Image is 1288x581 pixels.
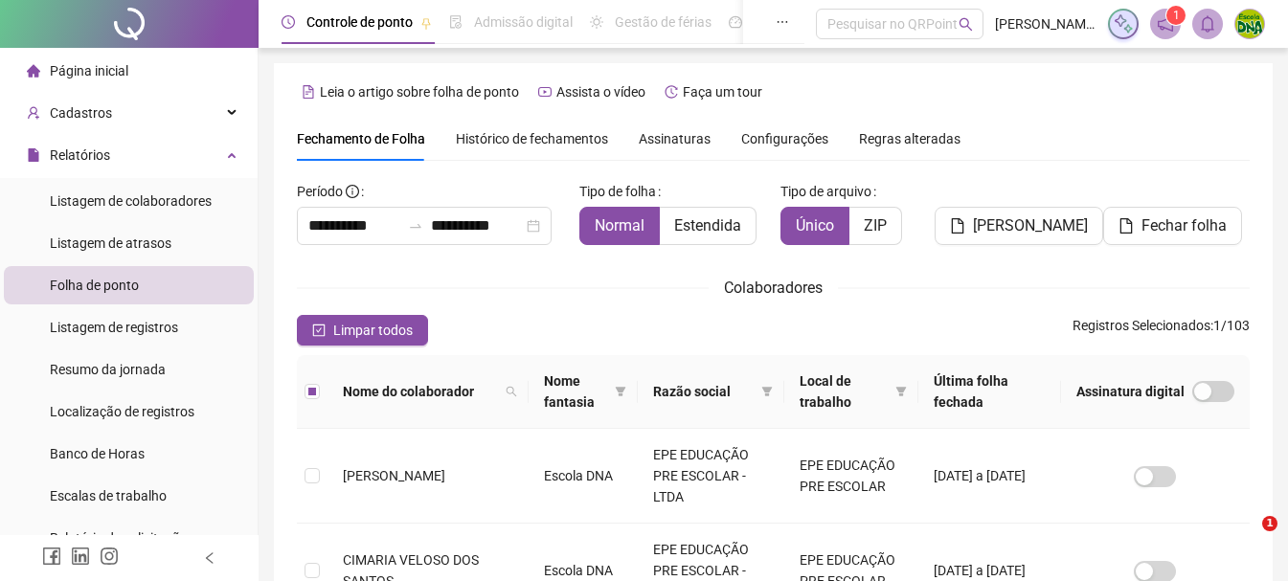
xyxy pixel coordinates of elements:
[674,216,741,235] span: Estendida
[1113,13,1134,34] img: sparkle-icon.fc2bf0ac1784a2077858766a79e2daf3.svg
[615,386,626,397] span: filter
[50,193,212,209] span: Listagem de colaboradores
[1141,214,1227,237] span: Fechar folha
[1073,315,1250,346] span: : 1 / 103
[544,370,606,413] span: Nome fantasia
[918,355,1061,429] th: Última folha fechada
[611,367,630,416] span: filter
[741,132,828,145] span: Configurações
[918,429,1061,524] td: [DATE] a [DATE]
[638,429,784,524] td: EPE EDUCAÇÃO PRE ESCOLAR - LTDA
[579,181,656,202] span: Tipo de folha
[333,320,413,341] span: Limpar todos
[320,84,519,100] span: Leia o artigo sobre folha de ponto
[50,488,167,503] span: Escalas de trabalho
[302,85,315,99] span: file-text
[529,429,637,524] td: Escola DNA
[1073,318,1210,333] span: Registros Selecionados
[665,85,678,99] span: history
[506,386,517,397] span: search
[780,181,871,202] span: Tipo de arquivo
[1157,15,1174,33] span: notification
[1173,9,1180,22] span: 1
[590,15,603,29] span: sun
[306,14,413,30] span: Controle de ponto
[42,547,61,566] span: facebook
[408,218,423,234] span: swap-right
[297,184,343,199] span: Período
[71,547,90,566] span: linkedin
[343,468,445,483] span: [PERSON_NAME]
[1262,516,1277,531] span: 1
[312,324,326,337] span: check-square
[408,218,423,234] span: to
[653,381,754,402] span: Razão social
[1103,207,1242,245] button: Fechar folha
[100,547,119,566] span: instagram
[959,17,973,32] span: search
[796,216,834,235] span: Único
[556,84,645,100] span: Assista o vídeo
[297,131,425,146] span: Fechamento de Folha
[1076,381,1185,402] span: Assinatura digital
[50,63,128,78] span: Página inicial
[995,13,1096,34] span: [PERSON_NAME] - ESCOLA DNA
[297,315,428,346] button: Limpar todos
[729,15,742,29] span: dashboard
[27,106,40,120] span: user-add
[50,235,171,251] span: Listagem de atrasos
[1199,15,1216,33] span: bell
[1235,10,1264,38] img: 65556
[776,15,789,29] span: ellipsis
[27,148,40,162] span: file
[449,15,463,29] span: file-done
[50,530,193,546] span: Relatório de solicitações
[50,446,145,461] span: Banco de Horas
[50,320,178,335] span: Listagem de registros
[615,14,712,30] span: Gestão de férias
[50,362,166,377] span: Resumo da jornada
[761,386,773,397] span: filter
[1166,6,1186,25] sup: 1
[420,17,432,29] span: pushpin
[595,216,644,235] span: Normal
[502,377,521,406] span: search
[800,370,889,413] span: Local de trabalho
[50,105,112,121] span: Cadastros
[50,404,194,419] span: Localização de registros
[950,218,965,234] span: file
[895,386,907,397] span: filter
[935,207,1103,245] button: [PERSON_NAME]
[639,132,711,145] span: Assinaturas
[864,216,887,235] span: ZIP
[343,381,498,402] span: Nome do colaborador
[1223,516,1269,562] iframe: Intercom live chat
[50,278,139,293] span: Folha de ponto
[757,377,777,406] span: filter
[456,131,608,146] span: Histórico de fechamentos
[538,85,552,99] span: youtube
[282,15,295,29] span: clock-circle
[1119,218,1134,234] span: file
[973,214,1088,237] span: [PERSON_NAME]
[724,279,823,297] span: Colaboradores
[50,147,110,163] span: Relatórios
[683,84,762,100] span: Faça um tour
[859,132,960,145] span: Regras alteradas
[203,551,216,565] span: left
[346,185,359,198] span: info-circle
[892,367,911,416] span: filter
[474,14,573,30] span: Admissão digital
[784,429,919,524] td: EPE EDUCAÇÃO PRE ESCOLAR
[27,64,40,78] span: home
